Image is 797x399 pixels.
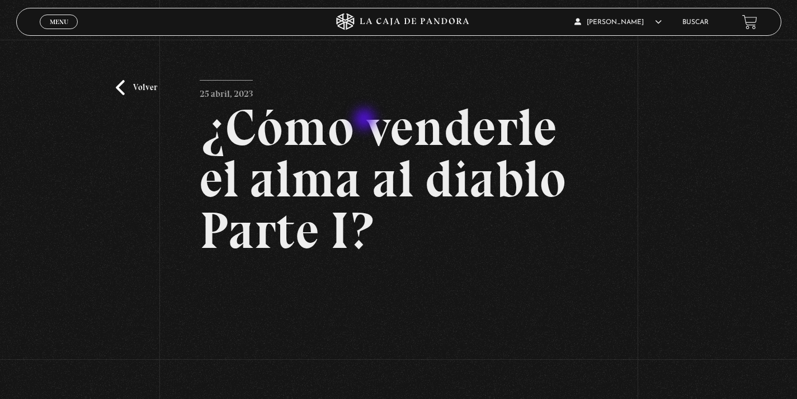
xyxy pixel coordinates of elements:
p: 25 abril, 2023 [200,80,253,102]
a: Buscar [682,19,709,26]
span: Cerrar [46,28,72,36]
a: View your shopping cart [742,15,757,30]
span: [PERSON_NAME] [574,19,662,26]
a: Volver [116,80,157,95]
h2: ¿Cómo venderle el alma al diablo Parte I? [200,102,597,256]
span: Menu [50,18,68,25]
